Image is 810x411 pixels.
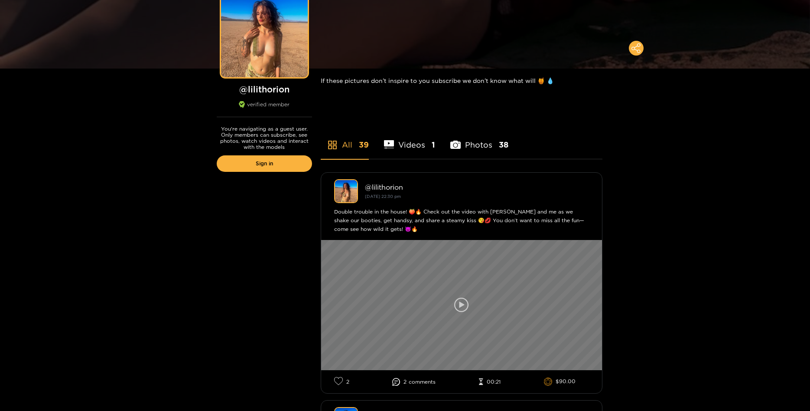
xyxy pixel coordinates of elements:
[544,378,576,386] li: $90.00
[392,378,436,386] li: 2
[499,139,508,150] span: 38
[217,84,312,95] h1: @ lilithorion
[217,101,312,117] div: verified member
[334,207,589,233] div: Double trouble in the house! 🍑🔥 Check out the video with [PERSON_NAME] and me as we shake our boo...
[479,378,501,385] li: 00:21
[217,155,312,172] a: Sign in
[334,377,349,387] li: 2
[365,183,589,191] div: @ lilithorion
[432,139,435,150] span: 1
[409,379,436,385] span: comment s
[450,120,508,159] li: Photos
[359,139,369,150] span: 39
[321,120,369,159] li: All
[334,179,358,203] img: lilithorion
[365,194,401,199] small: [DATE] 22:30 pm
[384,120,436,159] li: Videos
[327,140,338,150] span: appstore
[217,126,312,150] p: You're navigating as a guest user. Only members can subscribe, see photos, watch videos and inter...
[321,69,602,92] div: If these pictures don’t inspire to you subscribe we don’t know what will 🍯 💧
